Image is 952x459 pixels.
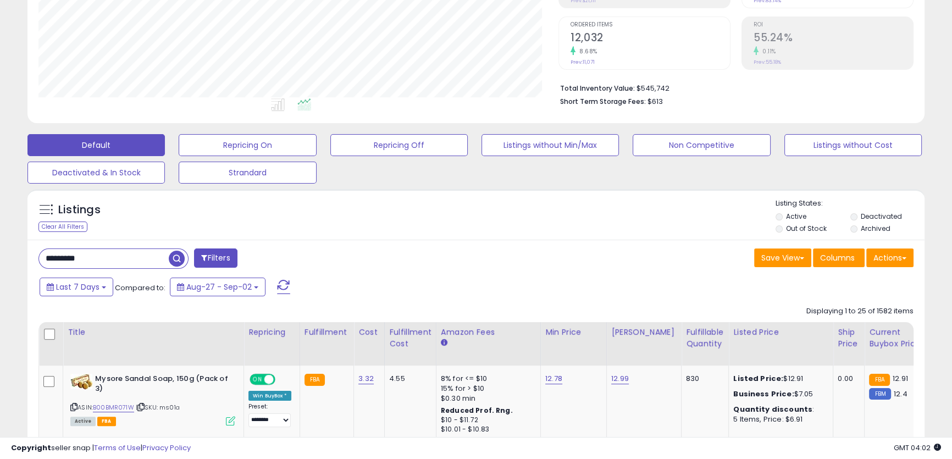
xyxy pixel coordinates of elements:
[11,443,51,453] strong: Copyright
[571,22,730,28] span: Ordered Items
[441,394,532,403] div: $0.30 min
[93,403,134,412] a: B00BMR071W
[441,338,447,348] small: Amazon Fees.
[647,96,663,107] span: $613
[806,306,914,317] div: Displaying 1 to 25 of 1582 items
[441,327,536,338] div: Amazon Fees
[70,417,96,426] span: All listings currently available for purchase on Amazon
[838,374,856,384] div: 0.00
[11,443,191,454] div: seller snap | |
[40,278,113,296] button: Last 7 Days
[389,374,428,384] div: 4.55
[248,327,295,338] div: Repricing
[571,31,730,46] h2: 12,032
[179,134,316,156] button: Repricing On
[866,248,914,267] button: Actions
[27,134,165,156] button: Default
[248,391,291,401] div: Win BuyBox *
[861,224,890,233] label: Archived
[94,443,141,453] a: Terms of Use
[560,97,646,106] b: Short Term Storage Fees:
[786,224,826,233] label: Out of Stock
[58,202,101,218] h5: Listings
[893,373,908,384] span: 12.91
[733,404,812,414] b: Quantity discounts
[251,374,264,384] span: ON
[894,443,941,453] span: 2025-09-10 04:02 GMT
[560,84,635,93] b: Total Inventory Value:
[611,373,629,384] a: 12.99
[820,252,855,263] span: Columns
[733,389,824,399] div: $7.05
[838,327,860,350] div: Ship Price
[70,374,235,425] div: ASIN:
[869,388,890,400] small: FBM
[274,374,291,384] span: OFF
[784,134,922,156] button: Listings without Cost
[38,222,87,232] div: Clear All Filters
[305,327,349,338] div: Fulfillment
[894,389,907,399] span: 12.4
[179,162,316,184] button: Strandard
[358,373,374,384] a: 3.32
[248,403,291,428] div: Preset:
[754,22,913,28] span: ROI
[733,414,824,424] div: 5 Items, Price: $6.91
[142,443,191,453] a: Privacy Policy
[633,134,770,156] button: Non Competitive
[97,417,116,426] span: FBA
[545,373,562,384] a: 12.78
[754,248,811,267] button: Save View
[861,212,902,221] label: Deactivated
[545,327,602,338] div: Min Price
[686,327,724,350] div: Fulfillable Quantity
[733,389,794,399] b: Business Price:
[869,374,889,386] small: FBA
[68,327,239,338] div: Title
[813,248,865,267] button: Columns
[441,425,532,434] div: $10.01 - $10.83
[186,281,252,292] span: Aug-27 - Sep-02
[786,212,806,221] label: Active
[305,374,325,386] small: FBA
[330,134,468,156] button: Repricing Off
[441,416,532,425] div: $10 - $11.72
[733,405,824,414] div: :
[754,31,913,46] h2: 55.24%
[170,278,265,296] button: Aug-27 - Sep-02
[759,47,776,56] small: 0.11%
[389,327,431,350] div: Fulfillment Cost
[481,134,619,156] button: Listings without Min/Max
[441,384,532,394] div: 15% for > $10
[571,59,595,65] small: Prev: 11,071
[136,403,180,412] span: | SKU: ms01a
[56,281,99,292] span: Last 7 Days
[754,59,781,65] small: Prev: 55.18%
[611,327,677,338] div: [PERSON_NAME]
[733,373,783,384] b: Listed Price:
[686,374,720,384] div: 830
[560,81,905,94] li: $545,742
[115,283,165,293] span: Compared to:
[70,374,92,389] img: 41py+N21BEL._SL40_.jpg
[27,162,165,184] button: Deactivated & In Stock
[441,406,513,415] b: Reduced Prof. Rng.
[358,327,380,338] div: Cost
[776,198,925,209] p: Listing States:
[733,374,824,384] div: $12.91
[869,327,926,350] div: Current Buybox Price
[733,327,828,338] div: Listed Price
[441,374,532,384] div: 8% for <= $10
[95,374,229,397] b: Mysore Sandal Soap, 150g (Pack of 3)
[194,248,237,268] button: Filters
[575,47,597,56] small: 8.68%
